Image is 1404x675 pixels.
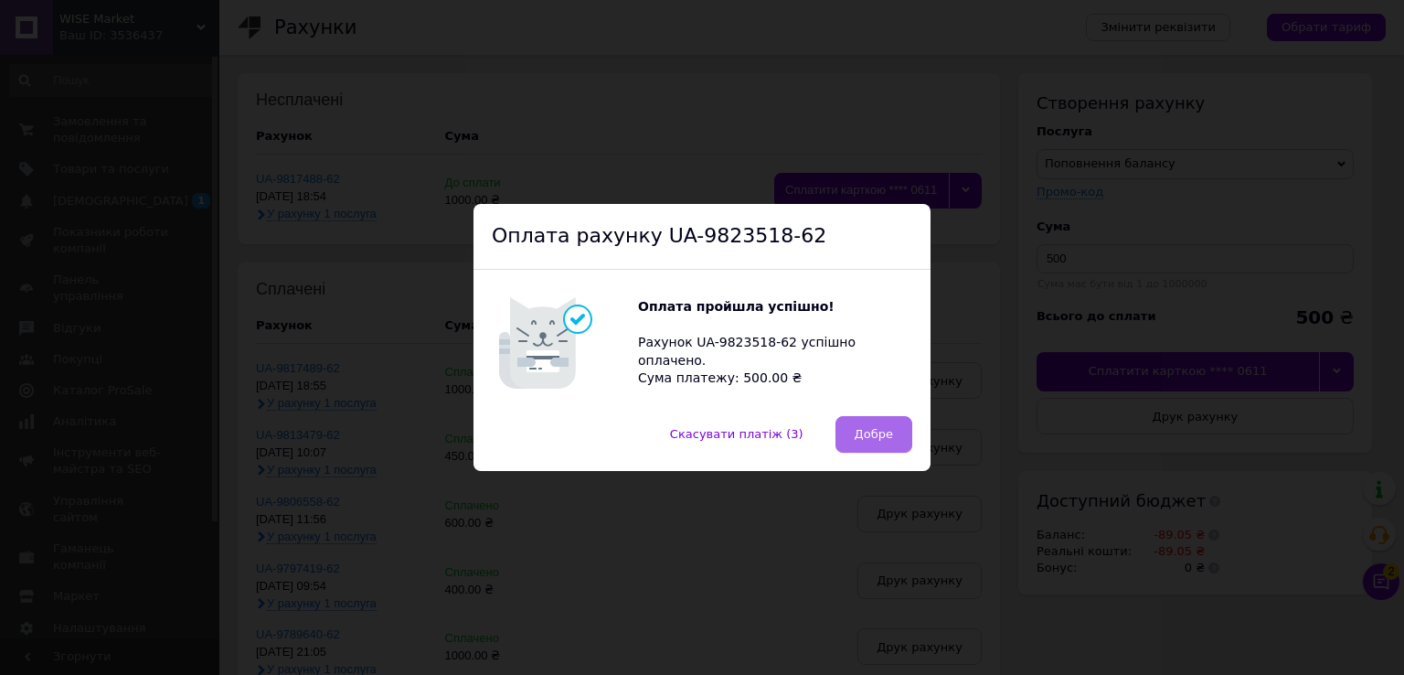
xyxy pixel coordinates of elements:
[492,288,638,398] img: Котик говорить Оплата пройшла успішно!
[638,299,835,314] b: Оплата пройшла успішно!
[835,416,912,453] button: Добре
[638,298,912,388] div: Рахунок UA-9823518-62 успішно оплачено. Сума платежу: 500.00 ₴
[651,416,823,453] button: Скасувати платіж (3)
[473,204,931,270] div: Оплата рахунку UA-9823518-62
[855,427,893,441] span: Добре
[670,427,803,441] span: Скасувати платіж (3)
